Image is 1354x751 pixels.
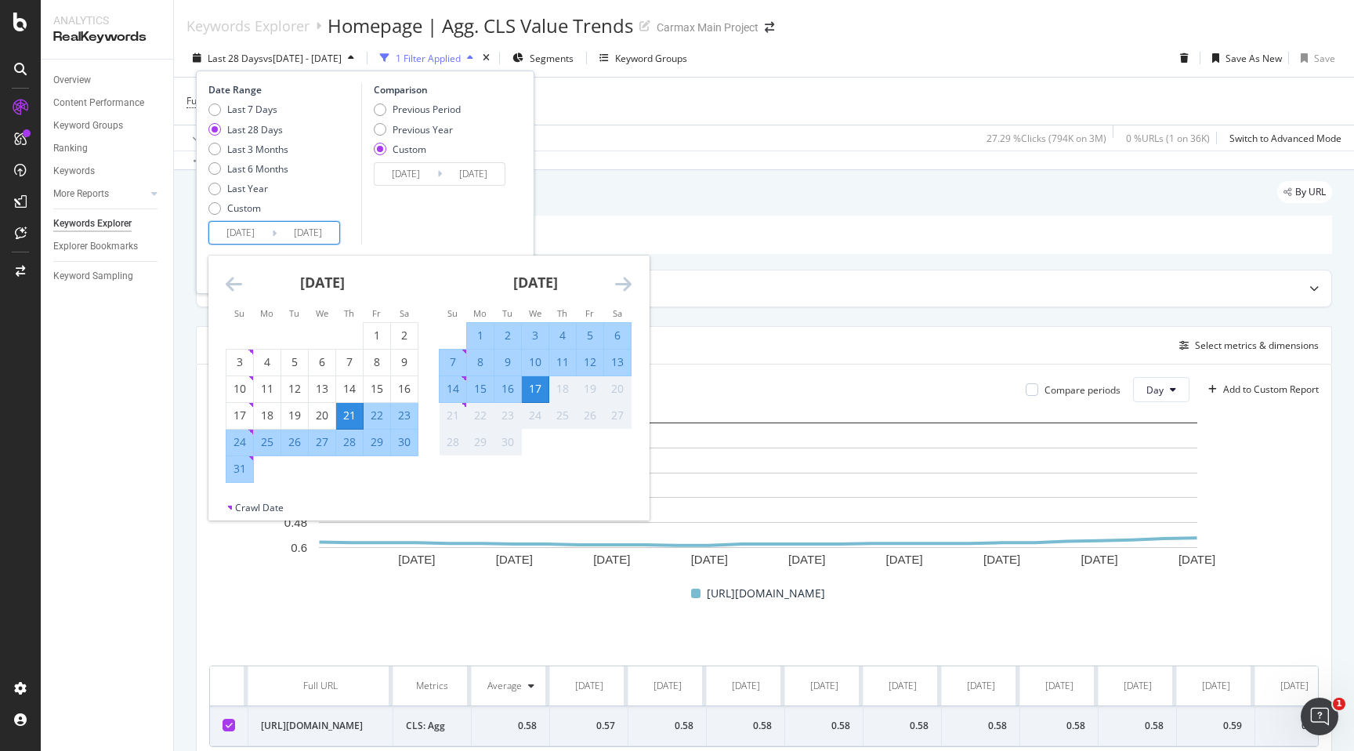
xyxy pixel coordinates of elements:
[1268,719,1320,733] div: 0.59
[577,408,603,423] div: 26
[440,402,467,429] td: Not available. Sunday, September 21, 2025
[889,679,917,693] div: [DATE]
[575,679,603,693] div: [DATE]
[1229,132,1341,145] div: Switch to Advanced Mode
[53,268,133,285] div: Keyword Sampling
[577,328,603,343] div: 5
[522,349,549,375] td: Selected. Wednesday, September 10, 2025
[186,125,232,151] button: Apply
[53,238,162,255] a: Explorer Bookmarks
[513,273,558,292] strong: [DATE]
[615,52,687,65] div: Keyword Groups
[440,381,466,397] div: 14
[549,349,577,375] td: Selected. Thursday, September 11, 2025
[494,349,522,375] td: Selected. Tuesday, September 9, 2025
[53,140,162,157] a: Ranking
[53,268,162,285] a: Keyword Sampling
[364,408,390,423] div: 22
[1295,187,1326,197] span: By URL
[226,461,253,477] div: 31
[364,375,391,402] td: Choose Friday, August 15, 2025 as your check-out date. It’s available.
[364,349,391,375] td: Choose Friday, August 8, 2025 as your check-out date. It’s available.
[467,381,494,397] div: 15
[281,402,309,429] td: Choose Tuesday, August 19, 2025 as your check-out date. It’s available.
[186,17,310,34] div: Keywords Explorer
[281,434,308,450] div: 26
[487,679,522,693] div: Average
[549,381,576,397] div: 18
[364,402,391,429] td: Selected. Friday, August 22, 2025
[494,328,521,343] div: 2
[309,402,336,429] td: Choose Wednesday, August 20, 2025 as your check-out date. It’s available.
[364,434,390,450] div: 29
[604,322,632,349] td: Selected. Saturday, September 6, 2025
[336,375,364,402] td: Choose Thursday, August 14, 2025 as your check-out date. It’s available.
[226,402,254,429] td: Choose Sunday, August 17, 2025 as your check-out date. It’s available.
[391,375,418,402] td: Choose Saturday, August 16, 2025 as your check-out date. It’s available.
[226,274,242,294] div: Move backward to switch to the previous month.
[1195,339,1319,352] div: Select metrics & dimensions
[467,434,494,450] div: 29
[53,186,109,202] div: More Reports
[502,307,512,319] small: Tu
[494,354,521,370] div: 9
[577,349,604,375] td: Selected. Friday, September 12, 2025
[522,322,549,349] td: Selected. Wednesday, September 3, 2025
[364,381,390,397] div: 15
[336,408,363,423] div: 21
[529,307,541,319] small: We
[577,354,603,370] div: 12
[209,222,272,244] input: Start Date
[281,375,309,402] td: Choose Tuesday, August 12, 2025 as your check-out date. It’s available.
[53,186,147,202] a: More Reports
[53,216,132,232] div: Keywords Explorer
[577,375,604,402] td: Not available. Friday, September 19, 2025
[1146,383,1164,397] span: Day
[886,553,923,567] text: [DATE]
[234,307,244,319] small: Su
[309,349,336,375] td: Choose Wednesday, August 6, 2025 as your check-out date. It’s available.
[563,719,615,733] div: 0.57
[549,375,577,402] td: Not available. Thursday, September 18, 2025
[208,83,357,96] div: Date Range
[53,72,91,89] div: Overview
[467,349,494,375] td: Selected. Monday, September 8, 2025
[967,679,995,693] div: [DATE]
[1044,383,1120,397] div: Compare periods
[208,162,288,176] div: Last 6 Months
[227,182,268,195] div: Last Year
[53,95,144,111] div: Content Performance
[364,429,391,455] td: Selected. Friday, August 29, 2025
[1124,679,1152,693] div: [DATE]
[284,516,307,529] text: 0.48
[393,123,453,136] div: Previous Year
[440,408,466,423] div: 21
[549,328,576,343] div: 4
[983,553,1020,567] text: [DATE]
[281,381,308,397] div: 12
[440,434,466,450] div: 28
[1277,181,1332,203] div: legacy label
[186,94,221,107] span: Full URL
[208,143,288,156] div: Last 3 Months
[309,354,335,370] div: 6
[1223,385,1319,394] div: Add to Custom Report
[604,408,631,423] div: 27
[209,415,1307,571] div: A chart.
[765,22,774,33] div: arrow-right-arrow-left
[254,429,281,455] td: Selected. Monday, August 25, 2025
[374,143,461,156] div: Custom
[391,381,418,397] div: 16
[1173,336,1319,355] button: Select metrics & dimensions
[289,307,299,319] small: Tu
[53,163,162,180] a: Keywords
[1294,45,1335,71] button: Save
[1202,679,1230,693] div: [DATE]
[522,402,549,429] td: Not available. Wednesday, September 24, 2025
[707,584,825,603] span: [URL][DOMAIN_NAME]
[615,274,632,294] div: Move forward to switch to the next month.
[522,375,549,402] td: Selected as end date. Wednesday, September 17, 2025
[604,375,632,402] td: Not available. Saturday, September 20, 2025
[227,123,283,136] div: Last 28 Days
[691,553,728,567] text: [DATE]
